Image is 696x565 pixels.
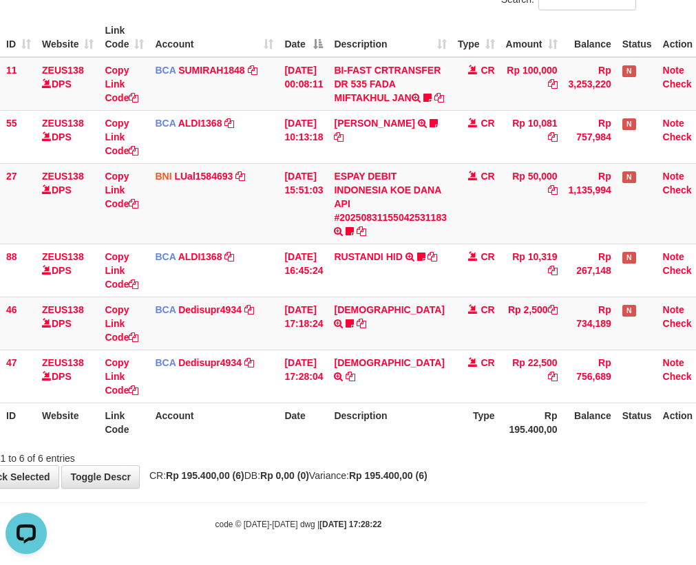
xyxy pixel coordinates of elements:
[563,350,617,403] td: Rp 756,689
[563,110,617,163] td: Rp 757,984
[99,18,149,57] th: Link Code: activate to sort column ascending
[357,318,366,329] a: Copy HADI to clipboard
[279,403,328,442] th: Date
[42,65,84,76] a: ZEUS138
[235,171,245,182] a: Copy LUal1584693 to clipboard
[155,118,176,129] span: BCA
[622,252,636,264] span: Has Note
[1,403,36,442] th: ID
[244,304,254,315] a: Copy Dedisupr4934 to clipboard
[334,118,414,129] a: [PERSON_NAME]
[663,357,684,368] a: Note
[663,78,692,89] a: Check
[346,371,355,382] a: Copy HADI to clipboard
[279,110,328,163] td: [DATE] 10:13:18
[215,520,382,529] small: code © [DATE]-[DATE] dwg |
[563,57,617,111] td: Rp 3,253,220
[149,18,279,57] th: Account: activate to sort column ascending
[6,171,17,182] span: 27
[334,304,444,315] a: [DEMOGRAPHIC_DATA]
[334,131,344,142] a: Copy FERLANDA EFRILIDIT to clipboard
[178,251,222,262] a: ALDI1368
[105,171,138,209] a: Copy Link Code
[481,304,494,315] span: CR
[622,118,636,130] span: Has Note
[481,65,494,76] span: CR
[155,251,176,262] span: BCA
[663,171,684,182] a: Note
[36,57,99,111] td: DPS
[260,470,309,481] strong: Rp 0,00 (0)
[224,251,234,262] a: Copy ALDI1368 to clipboard
[349,470,428,481] strong: Rp 195.400,00 (6)
[6,65,17,76] span: 11
[42,171,84,182] a: ZEUS138
[563,297,617,350] td: Rp 734,189
[481,357,494,368] span: CR
[155,171,171,182] span: BNI
[36,297,99,350] td: DPS
[178,65,244,76] a: SUMIRAH1848
[6,118,17,129] span: 55
[166,470,244,481] strong: Rp 195.400,00 (6)
[500,18,563,57] th: Amount: activate to sort column ascending
[622,305,636,317] span: Has Note
[563,244,617,297] td: Rp 267,148
[155,304,176,315] span: BCA
[36,350,99,403] td: DPS
[663,118,684,129] a: Note
[663,304,684,315] a: Note
[663,65,684,76] a: Note
[105,65,138,103] a: Copy Link Code
[328,57,452,111] td: BI-FAST CRTRANSFER DR 535 FADA MIFTAKHUL JAN
[481,118,494,129] span: CR
[279,350,328,403] td: [DATE] 17:28:04
[36,18,99,57] th: Website: activate to sort column ascending
[279,297,328,350] td: [DATE] 17:18:24
[500,163,563,244] td: Rp 50,000
[622,171,636,183] span: Has Note
[99,403,149,442] th: Link Code
[174,171,233,182] a: LUal1584693
[663,131,692,142] a: Check
[500,403,563,442] th: Rp 195.400,00
[248,65,257,76] a: Copy SUMIRAH1848 to clipboard
[548,184,558,195] a: Copy Rp 50,000 to clipboard
[357,226,366,237] a: Copy ESPAY DEBIT INDONESIA KOE DANA API #20250831155042531183 to clipboard
[563,163,617,244] td: Rp 1,135,994
[500,57,563,111] td: Rp 100,000
[279,244,328,297] td: [DATE] 16:45:24
[622,65,636,77] span: Has Note
[481,251,494,262] span: CR
[155,357,176,368] span: BCA
[617,18,657,57] th: Status
[500,244,563,297] td: Rp 10,319
[6,357,17,368] span: 47
[334,171,447,223] a: ESPAY DEBIT INDONESIA KOE DANA API #20250831155042531183
[155,65,176,76] span: BCA
[663,318,692,329] a: Check
[481,171,494,182] span: CR
[143,470,428,481] span: CR: DB: Variance:
[244,357,254,368] a: Copy Dedisupr4934 to clipboard
[328,403,452,442] th: Description
[548,131,558,142] a: Copy Rp 10,081 to clipboard
[224,118,234,129] a: Copy ALDI1368 to clipboard
[663,265,692,276] a: Check
[105,251,138,290] a: Copy Link Code
[279,18,328,57] th: Date: activate to sort column descending
[36,403,99,442] th: Website
[548,371,558,382] a: Copy Rp 22,500 to clipboard
[434,92,444,103] a: Copy BI-FAST CRTRANSFER DR 535 FADA MIFTAKHUL JAN to clipboard
[105,357,138,396] a: Copy Link Code
[500,350,563,403] td: Rp 22,500
[548,265,558,276] a: Copy Rp 10,319 to clipboard
[178,357,242,368] a: Dedisupr4934
[334,251,402,262] a: RUSTANDI HID
[617,403,657,442] th: Status
[319,520,381,529] strong: [DATE] 17:28:22
[36,110,99,163] td: DPS
[42,304,84,315] a: ZEUS138
[6,251,17,262] span: 88
[279,163,328,244] td: [DATE] 15:51:03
